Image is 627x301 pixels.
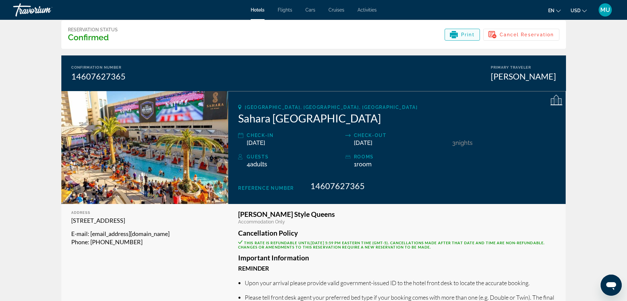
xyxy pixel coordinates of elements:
a: Travorium [13,1,79,18]
li: Upon your arrival please provide valid government-issued ID to the hotel front desk to locate the... [245,279,556,286]
span: [DATE] [247,139,265,146]
span: 14607627365 [310,181,365,191]
span: [GEOGRAPHIC_DATA], [GEOGRAPHIC_DATA], [GEOGRAPHIC_DATA] [245,105,418,110]
div: Address [71,211,219,215]
div: 14607627365 [71,71,126,81]
span: [DATE] [354,139,372,146]
span: 4 [247,161,267,168]
span: Adults [250,161,267,168]
h3: Confirmed [68,32,118,42]
div: Primary Traveler [491,65,556,70]
p: [STREET_ADDRESS] [71,217,219,225]
h3: Cancellation Policy [238,229,556,237]
div: Check-in [247,131,342,139]
h2: Sahara [GEOGRAPHIC_DATA] [238,112,556,125]
span: USD [571,8,580,13]
span: This rate is refundable until . Cancellations made after that date and time are non-refundable. C... [238,241,545,249]
span: Print [461,32,475,37]
a: Cars [305,7,315,13]
button: Print [445,29,480,41]
span: Room [357,161,372,168]
span: Nights [455,139,473,146]
a: Cancel Reservation [483,30,559,37]
span: [DATE] 5:59 PM Eastern Time (GMT-5) [311,241,388,245]
a: Hotels [251,7,265,13]
span: Reference Number [238,185,294,191]
button: Change currency [571,6,587,15]
div: Check-out [354,131,449,139]
span: 3 [452,139,455,146]
span: : [PHONE_NUMBER] [88,238,142,246]
button: Cancel Reservation [483,29,559,41]
b: Reminder [238,265,269,272]
a: Cruises [329,7,344,13]
div: Confirmation Number [71,65,126,70]
div: rooms [354,153,449,161]
a: Activities [358,7,377,13]
span: Phone [71,238,88,246]
button: User Menu [597,3,614,17]
span: Cancel Reservation [500,32,554,37]
span: : [EMAIL_ADDRESS][DOMAIN_NAME] [88,230,170,237]
div: Reservation Status [68,27,118,32]
a: Flights [278,7,292,13]
h3: [PERSON_NAME] Style Queens [238,211,556,218]
span: MU [600,7,610,13]
div: Guests [247,153,342,161]
div: [PERSON_NAME] [491,71,556,81]
span: 1 [354,161,372,168]
button: Change language [548,6,561,15]
span: E-mail [71,230,88,237]
span: en [548,8,554,13]
h3: Important Information [238,254,556,261]
iframe: Button to launch messaging window [601,275,622,296]
span: Accommodation Only [238,219,285,224]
